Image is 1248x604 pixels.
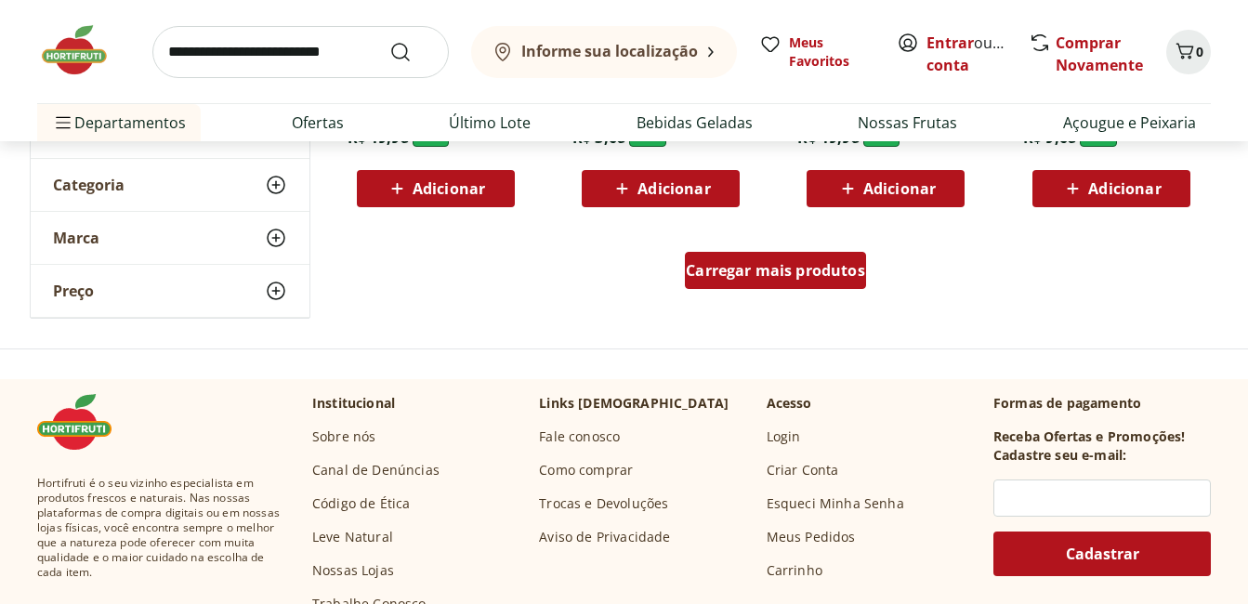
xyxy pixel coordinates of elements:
a: Ofertas [292,112,344,134]
button: Adicionar [582,170,740,207]
button: Informe sua localização [471,26,737,78]
span: Categoria [53,176,125,194]
span: Departamentos [52,100,186,145]
span: Adicionar [1088,181,1161,196]
a: Nossas Frutas [858,112,957,134]
a: Fale conosco [539,427,620,446]
a: Bebidas Geladas [637,112,753,134]
a: Aviso de Privacidade [539,528,670,546]
button: Submit Search [389,41,434,63]
span: Marca [53,229,99,247]
b: Informe sua localização [521,41,698,61]
button: Cadastrar [993,532,1211,576]
a: Entrar [926,33,974,53]
a: Carregar mais produtos [685,252,866,296]
h3: Cadastre seu e-mail: [993,446,1126,465]
span: Meus Favoritos [789,33,874,71]
span: Adicionar [637,181,710,196]
button: Carrinho [1166,30,1211,74]
span: Carregar mais produtos [686,263,865,278]
span: Adicionar [413,181,485,196]
button: Menu [52,100,74,145]
button: Marca [31,212,309,264]
span: Preço [53,282,94,300]
img: Hortifruti [37,394,130,450]
span: ou [926,32,1009,76]
a: Comprar Novamente [1056,33,1143,75]
a: Carrinho [767,561,822,580]
span: Hortifruti é o seu vizinho especialista em produtos frescos e naturais. Nas nossas plataformas de... [37,476,282,580]
button: Preço [31,265,309,317]
button: Categoria [31,159,309,211]
a: Açougue e Peixaria [1063,112,1196,134]
a: Esqueci Minha Senha [767,494,904,513]
a: Meus Pedidos [767,528,856,546]
a: Canal de Denúncias [312,461,440,479]
input: search [152,26,449,78]
h3: Receba Ofertas e Promoções! [993,427,1185,446]
span: 0 [1196,43,1203,60]
a: Login [767,427,801,446]
p: Institucional [312,394,395,413]
a: Último Lote [449,112,531,134]
a: Criar conta [926,33,1029,75]
a: Meus Favoritos [759,33,874,71]
button: Adicionar [1032,170,1190,207]
span: Cadastrar [1066,546,1139,561]
a: Código de Ética [312,494,410,513]
a: Trocas e Devoluções [539,494,668,513]
a: Nossas Lojas [312,561,394,580]
p: Links [DEMOGRAPHIC_DATA] [539,394,729,413]
button: Adicionar [357,170,515,207]
span: Adicionar [863,181,936,196]
a: Criar Conta [767,461,839,479]
p: Formas de pagamento [993,394,1211,413]
a: Como comprar [539,461,633,479]
a: Sobre nós [312,427,375,446]
img: Hortifruti [37,22,130,78]
a: Leve Natural [312,528,393,546]
p: Acesso [767,394,812,413]
button: Adicionar [807,170,965,207]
